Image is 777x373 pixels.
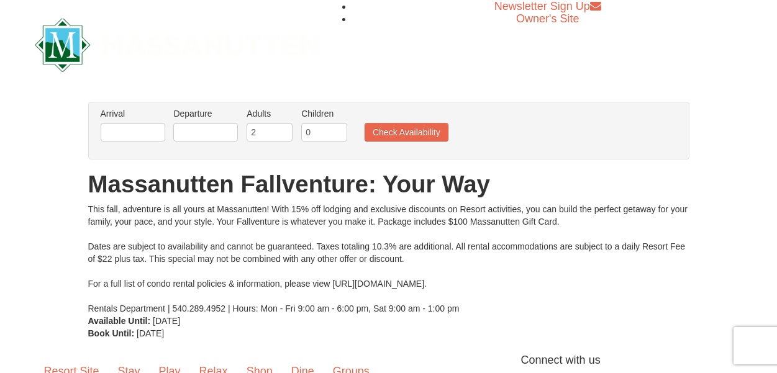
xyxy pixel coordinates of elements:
div: This fall, adventure is all yours at Massanutten! With 15% off lodging and exclusive discounts on... [88,203,689,315]
label: Arrival [101,107,165,120]
h1: Massanutten Fallventure: Your Way [88,172,689,197]
img: Massanutten Resort Logo [35,18,319,72]
strong: Available Until: [88,316,151,326]
p: Connect with us [35,352,743,369]
label: Departure [173,107,238,120]
button: Check Availability [365,123,448,142]
label: Adults [247,107,293,120]
a: Owner's Site [516,12,579,25]
a: Massanutten Resort [35,29,319,58]
span: [DATE] [137,328,164,338]
strong: Book Until: [88,328,135,338]
span: [DATE] [153,316,180,326]
label: Children [301,107,347,120]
